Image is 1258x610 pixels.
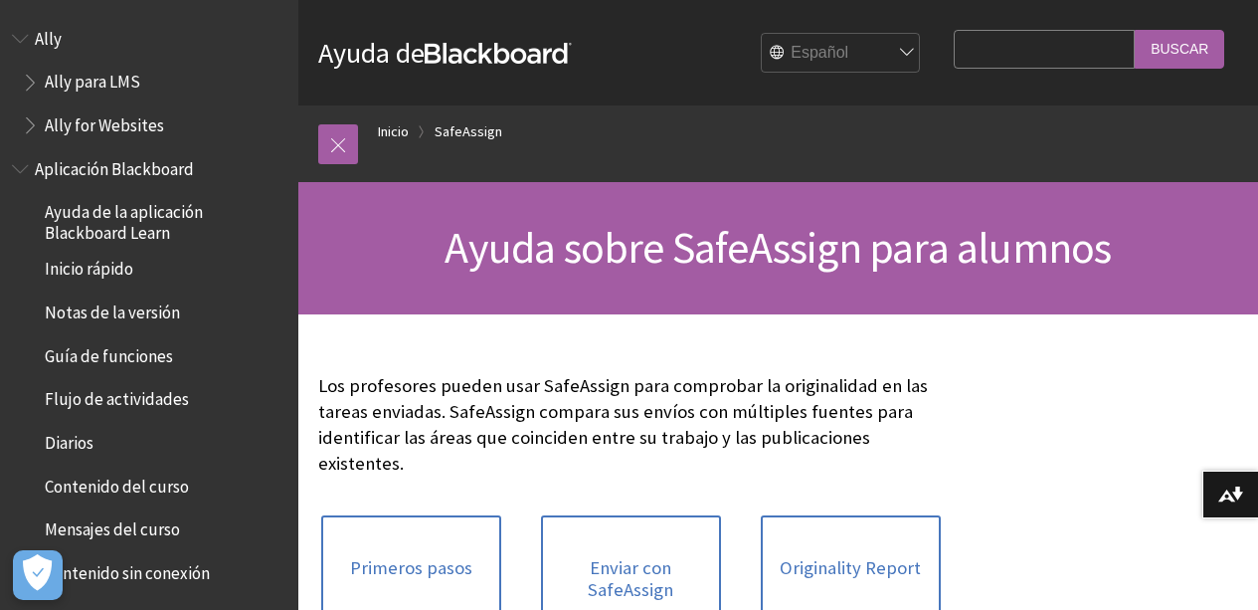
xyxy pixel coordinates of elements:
span: Aplicación Blackboard [35,152,194,179]
button: Abrir preferencias [13,550,63,600]
span: Contenido del curso [45,470,189,497]
span: Ally for Websites [45,108,164,135]
span: Flujo de actividades [45,383,189,410]
span: Inicio rápido [45,253,133,280]
nav: Book outline for Anthology Ally Help [12,22,286,142]
a: Inicio [378,119,409,144]
span: Ally [35,22,62,49]
span: Mensajes del curso [45,513,180,540]
a: Ayuda deBlackboard [318,35,572,71]
span: Guía de funciones [45,339,173,366]
select: Site Language Selector [762,34,921,74]
span: Ayuda sobre SafeAssign para alumnos [445,220,1111,275]
a: SafeAssign [435,119,502,144]
span: Contenido sin conexión [45,556,210,583]
span: Notas de la versión [45,296,180,322]
span: Ayuda de la aplicación Blackboard Learn [45,196,284,243]
strong: Blackboard [425,43,572,64]
input: Buscar [1135,30,1224,69]
span: Diarios [45,426,93,453]
span: Ally para LMS [45,66,140,93]
p: Los profesores pueden usar SafeAssign para comprobar la originalidad en las tareas enviadas. Safe... [318,373,944,478]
